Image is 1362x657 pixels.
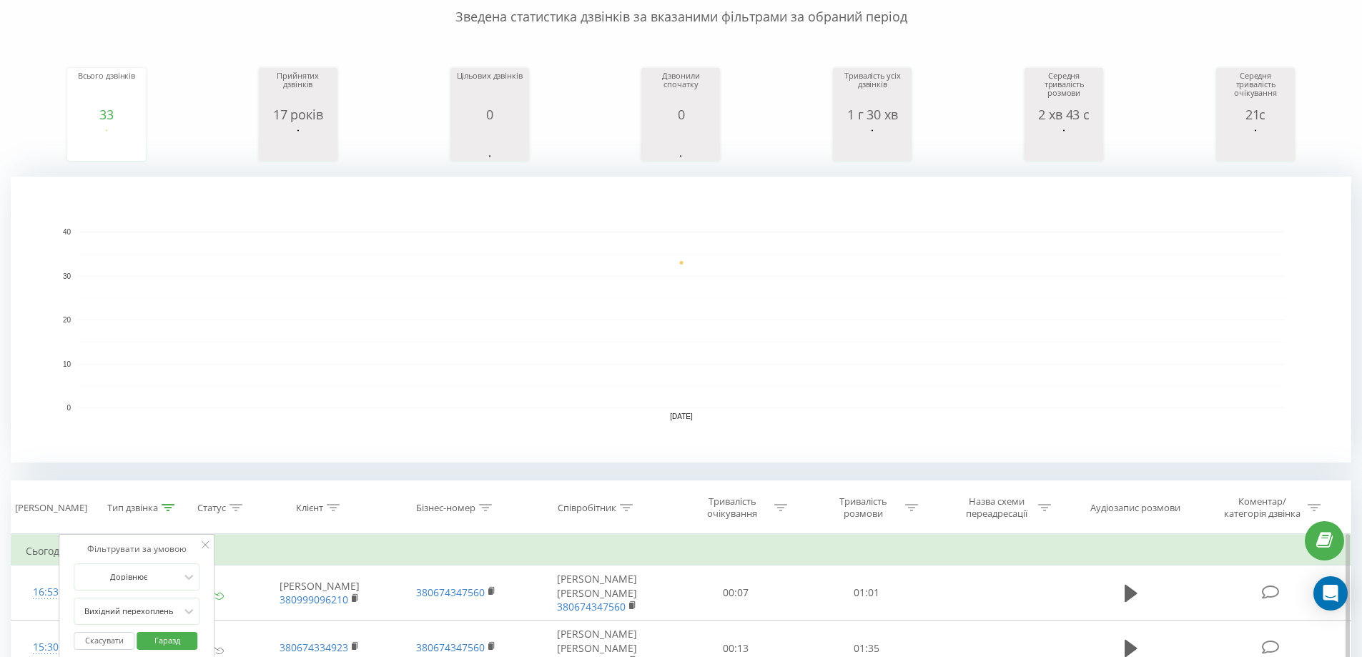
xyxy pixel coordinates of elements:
[1224,495,1301,520] font: Коментар/категорія дзвінка
[416,641,485,654] a: 380674347560
[11,177,1351,463] svg: Діаграма.
[670,413,693,420] text: [DATE]
[26,544,69,558] font: Сьогодні
[1090,501,1180,514] font: Аудіозапис розмови
[486,106,493,123] font: 0
[280,580,360,593] font: [PERSON_NAME]
[1220,122,1291,164] svg: Діаграма.
[78,70,135,81] font: Всього дзвінків
[455,8,907,25] font: Зведена статистика дзвінків за вказаними фільтрами за обраний період
[137,632,197,650] button: Гаразд
[273,106,323,123] font: 17 років
[847,106,897,123] font: 1 г 30 хв
[1028,122,1100,164] svg: Діаграма.
[280,593,348,606] a: 380999096210
[154,635,180,646] font: Гаразд
[262,122,334,164] svg: Діаграма.
[280,641,348,654] a: 380674334923
[678,106,685,123] font: 0
[15,501,87,514] font: [PERSON_NAME]
[416,501,475,514] font: Бізнес-номер
[837,122,908,164] svg: Діаграма.
[557,600,626,613] a: 380674347560
[85,635,124,646] font: Скасувати
[66,404,71,412] text: 0
[33,640,73,653] font: 15:30:35
[296,501,323,514] font: Клієнт
[197,501,226,514] font: Статус
[454,122,525,164] svg: Діаграма.
[707,495,757,520] font: Тривалість очікування
[63,272,71,280] text: 30
[839,495,887,520] font: Тривалість розмови
[557,573,637,601] font: [PERSON_NAME] [PERSON_NAME]
[33,585,73,598] font: 16:53:25
[1245,106,1265,123] font: 21с
[63,360,71,368] text: 10
[99,106,114,123] font: 33
[844,70,900,89] font: Тривалість усіх дзвінків
[854,641,879,655] font: 01:35
[1045,70,1084,98] font: Середня тривалість розмови
[63,228,71,236] text: 40
[723,586,749,600] font: 00:07
[1234,70,1277,98] font: Середня тривалість очікування
[416,586,485,599] a: 380674347560
[966,495,1027,520] font: Назва схеми переадресації
[87,543,187,555] font: Фільтрувати за умовою
[662,70,699,89] font: Дзвонили спочатку
[71,122,142,164] svg: Діаграма.
[854,586,879,600] font: 01:01
[1038,106,1089,123] font: 2 хв 43 с
[457,70,523,81] font: Цільових дзвінків
[107,501,158,514] font: Тип дзвінка
[1313,576,1348,611] div: Відкрити Intercom Messenger
[277,70,319,89] font: Прийнятих дзвінків
[645,122,716,164] svg: Діаграма.
[723,641,749,655] font: 00:13
[558,501,616,514] font: Співробітник
[63,316,71,324] text: 20
[74,632,134,650] button: Скасувати
[557,628,637,656] font: [PERSON_NAME] [PERSON_NAME]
